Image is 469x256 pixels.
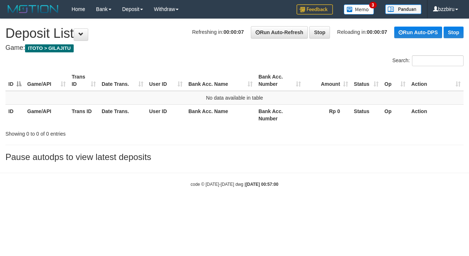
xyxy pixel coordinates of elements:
[256,104,304,125] th: Bank Acc. Number
[367,29,387,35] strong: 00:00:07
[191,182,278,187] small: code © [DATE]-[DATE] dwg |
[185,104,256,125] th: Bank Acc. Name
[408,104,464,125] th: Action
[5,104,24,125] th: ID
[412,55,464,66] input: Search:
[5,127,190,137] div: Showing 0 to 0 of 0 entries
[309,26,330,39] a: Stop
[5,4,61,15] img: MOTION_logo.png
[382,104,408,125] th: Op
[444,27,464,38] a: Stop
[304,104,351,125] th: Rp 0
[385,4,421,14] img: panduan.png
[256,70,304,91] th: Bank Acc. Number: activate to sort column ascending
[297,4,333,15] img: Feedback.jpg
[394,27,442,38] a: Run Auto-DPS
[304,70,351,91] th: Amount: activate to sort column ascending
[392,55,464,66] label: Search:
[146,70,185,91] th: User ID: activate to sort column ascending
[351,70,382,91] th: Status: activate to sort column ascending
[5,91,464,105] td: No data available in table
[99,104,146,125] th: Date Trans.
[24,104,69,125] th: Game/API
[69,104,99,125] th: Trans ID
[369,2,377,8] span: 3
[5,44,464,52] h4: Game:
[25,44,74,52] span: ITOTO > GILAJITU
[185,70,256,91] th: Bank Acc. Name: activate to sort column ascending
[99,70,146,91] th: Date Trans.: activate to sort column ascending
[192,29,244,35] span: Refreshing in:
[69,70,99,91] th: Trans ID: activate to sort column ascending
[351,104,382,125] th: Status
[337,29,387,35] span: Reloading in:
[246,182,278,187] strong: [DATE] 00:57:00
[344,4,374,15] img: Button%20Memo.svg
[251,26,308,39] a: Run Auto-Refresh
[382,70,408,91] th: Op: activate to sort column ascending
[224,29,244,35] strong: 00:00:07
[5,152,464,162] h3: Pause autodps to view latest deposits
[408,70,464,91] th: Action: activate to sort column ascending
[5,26,464,41] h1: Deposit List
[24,70,69,91] th: Game/API: activate to sort column ascending
[146,104,185,125] th: User ID
[5,70,24,91] th: ID: activate to sort column descending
